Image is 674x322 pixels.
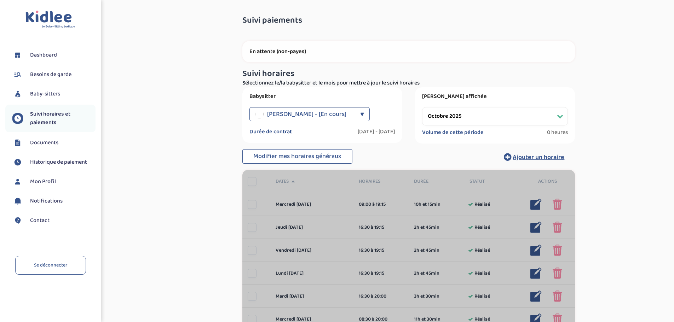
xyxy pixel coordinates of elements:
[12,215,96,226] a: Contact
[30,197,63,205] span: Notifications
[12,113,23,124] img: suivihoraire.svg
[15,256,86,275] a: Se déconnecter
[513,152,564,162] span: Ajouter un horaire
[12,69,23,80] img: besoin.svg
[547,129,568,136] span: 0 heures
[242,149,352,164] button: Modifier mes horaires généraux
[249,128,292,135] label: Durée de contrat
[12,215,23,226] img: contact.svg
[30,158,87,166] span: Historique de paiement
[25,11,75,29] img: logo.svg
[30,216,50,225] span: Contact
[12,50,96,60] a: Dashboard
[30,110,96,127] span: Suivi horaires et paiements
[12,89,23,99] img: babysitters.svg
[12,196,96,206] a: Notifications
[30,177,56,186] span: Mon Profil
[242,69,575,78] h3: Suivi horaires
[12,50,23,60] img: dashboard.svg
[358,128,395,135] label: [DATE] - [DATE]
[12,176,96,187] a: Mon Profil
[12,137,96,148] a: Documents
[360,107,364,121] div: ▼
[12,157,96,168] a: Historique de paiement
[242,16,302,25] span: Suivi paiements
[30,90,60,98] span: Baby-sitters
[267,107,346,121] span: [PERSON_NAME] - [En cours]
[30,139,58,147] span: Documents
[242,79,575,87] p: Sélectionnez le/la babysitter et le mois pour mettre à jour le suivi horaires
[12,110,96,127] a: Suivi horaires et paiements
[422,93,568,100] label: [PERSON_NAME] affichée
[12,137,23,148] img: documents.svg
[12,196,23,206] img: notification.svg
[249,48,568,55] p: En attente (non-payes)
[30,70,71,79] span: Besoins de garde
[493,149,575,165] button: Ajouter un horaire
[12,89,96,99] a: Baby-sitters
[12,69,96,80] a: Besoins de garde
[30,51,57,59] span: Dashboard
[12,157,23,168] img: suivihoraire.svg
[253,151,341,161] span: Modifier mes horaires généraux
[422,129,484,136] label: Volume de cette période
[12,176,23,187] img: profil.svg
[249,93,395,100] label: Babysitter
